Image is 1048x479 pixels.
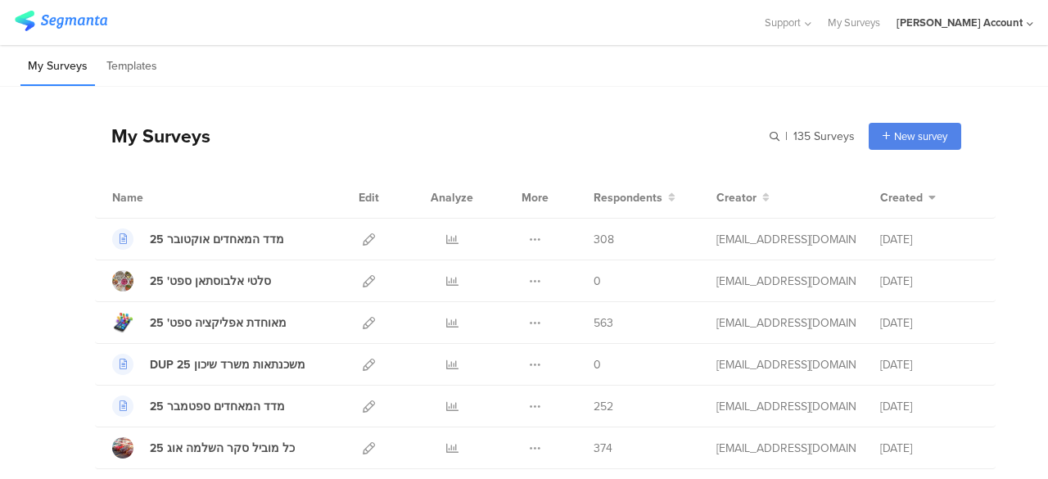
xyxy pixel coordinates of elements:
[112,312,287,333] a: מאוחדת אפליקציה ספט' 25
[594,189,675,206] button: Respondents
[716,189,757,206] span: Creator
[880,440,978,457] div: [DATE]
[880,231,978,248] div: [DATE]
[427,177,477,218] div: Analyze
[716,273,856,290] div: afkar2005@gmail.com
[897,15,1023,30] div: [PERSON_NAME] Account
[783,128,790,145] span: |
[594,273,601,290] span: 0
[95,122,210,150] div: My Surveys
[594,356,601,373] span: 0
[716,314,856,332] div: afkar2005@gmail.com
[793,128,855,145] span: 135 Surveys
[112,270,271,291] a: סלטי אלבוסתאן ספט' 25
[20,47,95,86] li: My Surveys
[880,314,978,332] div: [DATE]
[351,177,386,218] div: Edit
[594,189,662,206] span: Respondents
[716,440,856,457] div: afkar2005@gmail.com
[880,273,978,290] div: [DATE]
[112,189,210,206] div: Name
[765,15,801,30] span: Support
[594,398,613,415] span: 252
[112,354,305,375] a: DUP משכנתאות משרד שיכון 25
[716,398,856,415] div: afkar2005@gmail.com
[112,228,284,250] a: 25 מדד המאחדים אוקטובר
[15,11,107,31] img: segmanta logo
[894,129,947,144] span: New survey
[716,356,856,373] div: afkar2005@gmail.com
[880,398,978,415] div: [DATE]
[880,189,936,206] button: Created
[594,440,612,457] span: 374
[517,177,553,218] div: More
[150,231,284,248] div: 25 מדד המאחדים אוקטובר
[112,395,285,417] a: מדד המאחדים ספטמבר 25
[594,231,614,248] span: 308
[150,314,287,332] div: מאוחדת אפליקציה ספט' 25
[594,314,613,332] span: 563
[716,231,856,248] div: afkar2005@gmail.com
[112,437,295,459] a: כל מוביל סקר השלמה אוג 25
[880,189,923,206] span: Created
[150,273,271,290] div: סלטי אלבוסתאן ספט' 25
[99,47,165,86] li: Templates
[150,440,295,457] div: כל מוביל סקר השלמה אוג 25
[880,356,978,373] div: [DATE]
[150,356,305,373] div: DUP משכנתאות משרד שיכון 25
[150,398,285,415] div: מדד המאחדים ספטמבר 25
[716,189,770,206] button: Creator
